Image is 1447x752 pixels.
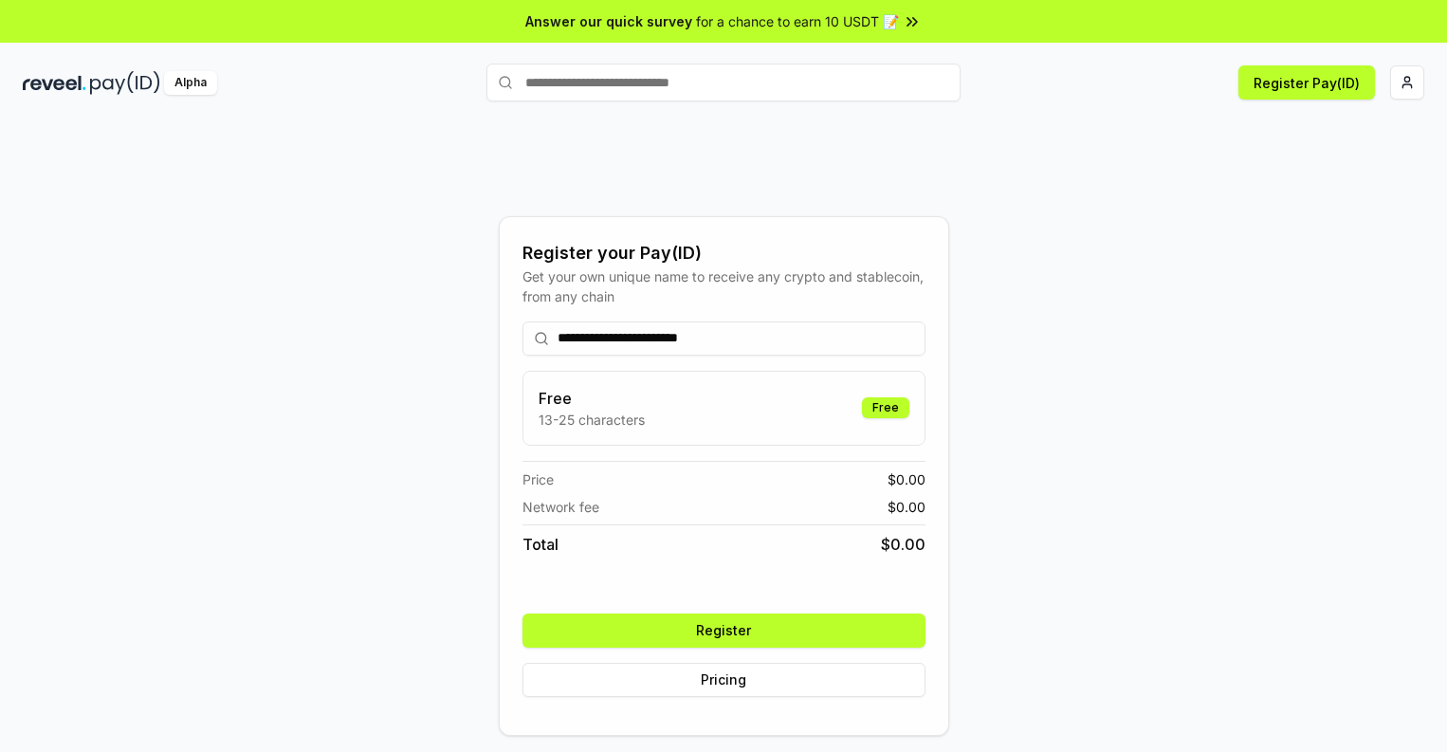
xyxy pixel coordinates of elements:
[1238,65,1375,100] button: Register Pay(ID)
[522,240,925,266] div: Register your Pay(ID)
[90,71,160,95] img: pay_id
[888,469,925,489] span: $ 0.00
[164,71,217,95] div: Alpha
[522,614,925,648] button: Register
[522,663,925,697] button: Pricing
[539,387,645,410] h3: Free
[522,469,554,489] span: Price
[522,266,925,306] div: Get your own unique name to receive any crypto and stablecoin, from any chain
[888,497,925,517] span: $ 0.00
[696,11,899,31] span: for a chance to earn 10 USDT 📝
[862,397,909,418] div: Free
[881,533,925,556] span: $ 0.00
[539,410,645,430] p: 13-25 characters
[23,71,86,95] img: reveel_dark
[522,533,559,556] span: Total
[522,497,599,517] span: Network fee
[525,11,692,31] span: Answer our quick survey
